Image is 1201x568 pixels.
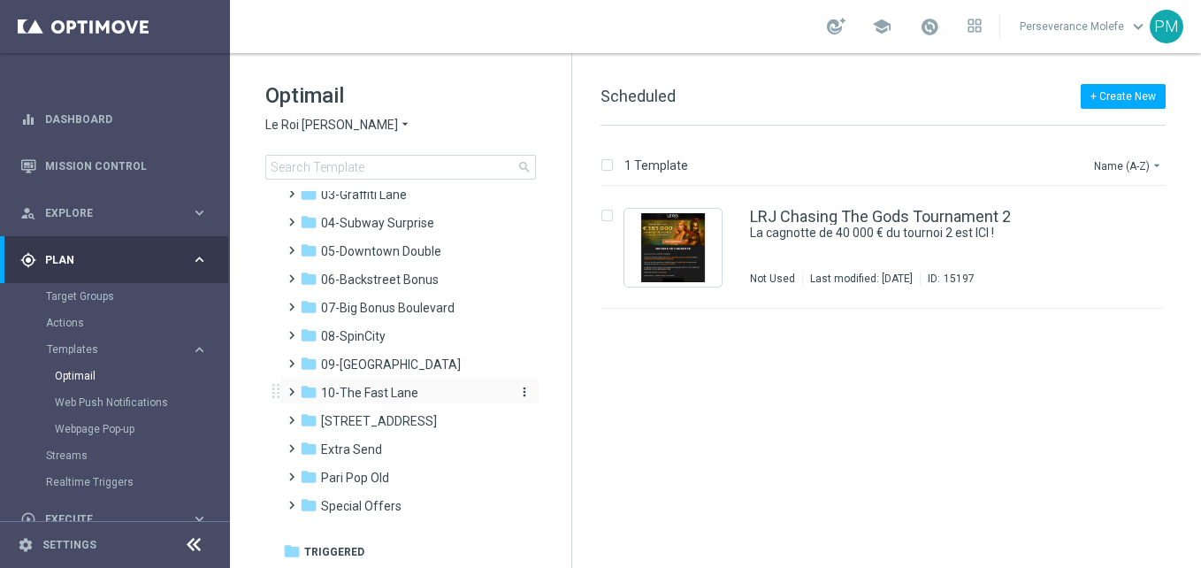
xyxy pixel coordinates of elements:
a: Settings [42,540,96,550]
span: 09-Four Way Crossing [321,357,461,372]
span: Special Offers [321,498,402,514]
i: folder [300,496,317,514]
div: Explore [20,205,191,221]
span: 04-Subway Surprise [321,215,434,231]
a: Streams [46,449,184,463]
div: Target Groups [46,283,228,310]
button: + Create New [1081,84,1166,109]
div: 15197 [944,272,975,286]
div: ID: [920,272,975,286]
div: Plan [20,252,191,268]
div: PM [1150,10,1183,43]
div: Realtime Triggers [46,469,228,495]
i: folder [300,355,317,372]
i: keyboard_arrow_right [191,510,208,527]
button: Le Roi [PERSON_NAME] arrow_drop_down [265,117,412,134]
span: Execute [45,514,191,525]
div: Optimail [55,363,228,389]
i: folder [283,542,301,560]
a: Perseverance Molefekeyboard_arrow_down [1018,13,1150,40]
div: La cagnotte de 40 000 € du tournoi 2 est ICI ! [750,225,1090,242]
span: school [872,17,891,36]
span: 08-SpinCity [321,328,386,344]
input: Search Template [265,155,536,180]
span: Extra Send [321,441,382,457]
button: Mission Control [19,159,209,173]
button: Templates keyboard_arrow_right [46,342,209,357]
span: keyboard_arrow_down [1128,17,1148,36]
button: Name (A-Z)arrow_drop_down [1092,155,1166,176]
img: 15197.jpeg [629,213,717,282]
i: folder [300,298,317,316]
i: folder [300,383,317,401]
span: 07-Big Bonus Boulevard [321,300,455,316]
i: arrow_drop_down [1150,158,1164,173]
p: 1 Template [624,157,688,173]
div: Web Push Notifications [55,389,228,416]
i: more_vert [517,385,532,399]
button: gps_fixed Plan keyboard_arrow_right [19,253,209,267]
button: person_search Explore keyboard_arrow_right [19,206,209,220]
i: equalizer [20,111,36,127]
i: folder [300,185,317,203]
a: Dashboard [45,96,208,142]
i: folder [300,213,317,231]
div: Execute [20,511,191,527]
span: 10-The Fast Lane [321,385,418,401]
i: keyboard_arrow_right [191,204,208,221]
span: search [517,160,532,174]
div: Dashboard [20,96,208,142]
span: 06-Backstreet Bonus [321,272,439,288]
i: person_search [20,205,36,221]
i: folder [300,440,317,457]
a: La cagnotte de 40 000 € du tournoi 2 est ICI ! [750,225,1049,242]
i: folder [300,468,317,486]
i: keyboard_arrow_right [191,251,208,268]
button: play_circle_outline Execute keyboard_arrow_right [19,512,209,526]
a: Realtime Triggers [46,475,184,489]
div: Mission Control [20,142,208,189]
i: folder [300,411,317,429]
div: Press SPACE to select this row. [583,187,1197,309]
span: 03-Graffiti Lane [321,187,407,203]
a: LRJ Chasing The Gods Tournament 2 [750,209,1011,225]
div: Not Used [750,272,795,286]
i: arrow_drop_down [398,117,412,134]
span: Explore [45,208,191,219]
span: Triggered [304,544,364,560]
button: equalizer Dashboard [19,112,209,127]
button: more_vert [514,384,532,401]
span: 05-Downtown Double [321,243,441,259]
div: Streams [46,442,228,469]
i: folder [300,326,317,344]
div: Templates [46,336,228,442]
a: Target Groups [46,289,184,303]
h1: Optimail [265,81,536,110]
div: Templates [47,344,191,355]
a: Actions [46,316,184,330]
span: Templates [47,344,173,355]
div: Actions [46,310,228,336]
a: Optimail [55,369,184,383]
a: Mission Control [45,142,208,189]
span: Le Roi [PERSON_NAME] [265,117,398,134]
span: Plan [45,255,191,265]
span: 11-The 31st Avenue [321,413,437,429]
span: Pari Pop Old [321,470,389,486]
i: keyboard_arrow_right [191,342,208,358]
i: folder [300,242,317,259]
span: Scheduled [600,87,676,105]
i: play_circle_outline [20,511,36,527]
div: Last modified: [DATE] [803,272,920,286]
i: gps_fixed [20,252,36,268]
div: Webpage Pop-up [55,416,228,442]
a: Web Push Notifications [55,395,184,410]
a: Webpage Pop-up [55,422,184,436]
i: settings [18,537,34,553]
